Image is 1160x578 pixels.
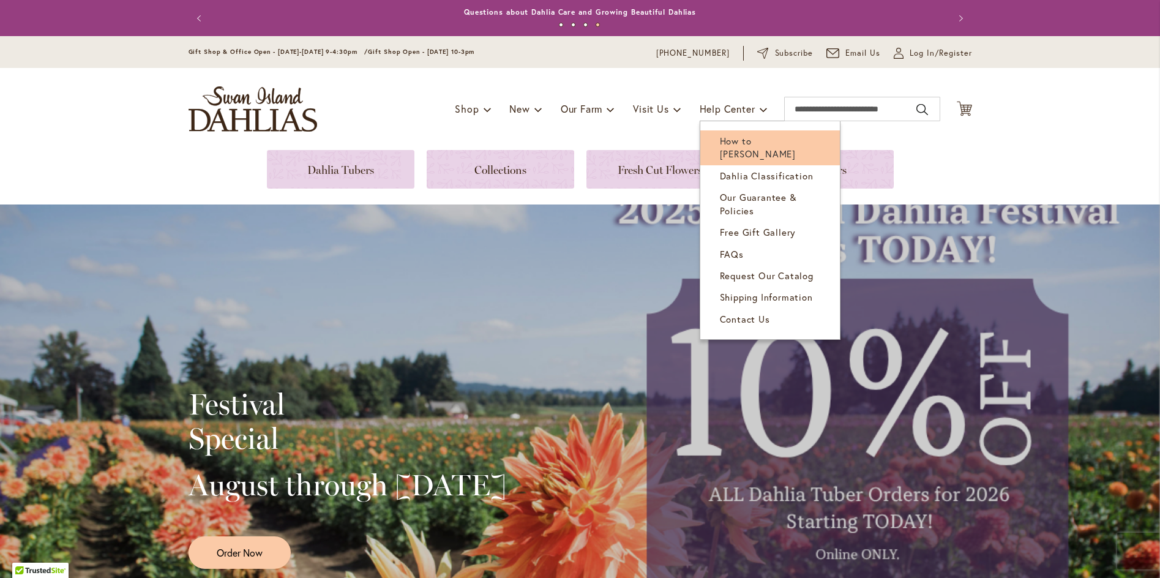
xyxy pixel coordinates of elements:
[189,6,213,31] button: Previous
[720,269,814,282] span: Request Our Catalog
[948,6,972,31] button: Next
[509,102,529,115] span: New
[757,47,813,59] a: Subscribe
[720,291,813,303] span: Shipping Information
[464,7,696,17] a: Questions about Dahlia Care and Growing Beautiful Dahlias
[583,23,588,27] button: 3 of 4
[720,248,744,260] span: FAQs
[656,47,730,59] a: [PHONE_NUMBER]
[826,47,880,59] a: Email Us
[894,47,972,59] a: Log In/Register
[910,47,972,59] span: Log In/Register
[720,170,814,182] span: Dahlia Classification
[368,48,474,56] span: Gift Shop Open - [DATE] 10-3pm
[559,23,563,27] button: 1 of 4
[700,102,755,115] span: Help Center
[189,387,506,456] h2: Festival Special
[561,102,602,115] span: Our Farm
[720,313,770,325] span: Contact Us
[720,135,796,160] span: How to [PERSON_NAME]
[189,468,506,502] h2: August through [DATE]
[571,23,575,27] button: 2 of 4
[189,86,317,132] a: store logo
[720,226,796,238] span: Free Gift Gallery
[775,47,814,59] span: Subscribe
[845,47,880,59] span: Email Us
[189,48,369,56] span: Gift Shop & Office Open - [DATE]-[DATE] 9-4:30pm /
[596,23,600,27] button: 4 of 4
[633,102,668,115] span: Visit Us
[720,191,797,216] span: Our Guarantee & Policies
[455,102,479,115] span: Shop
